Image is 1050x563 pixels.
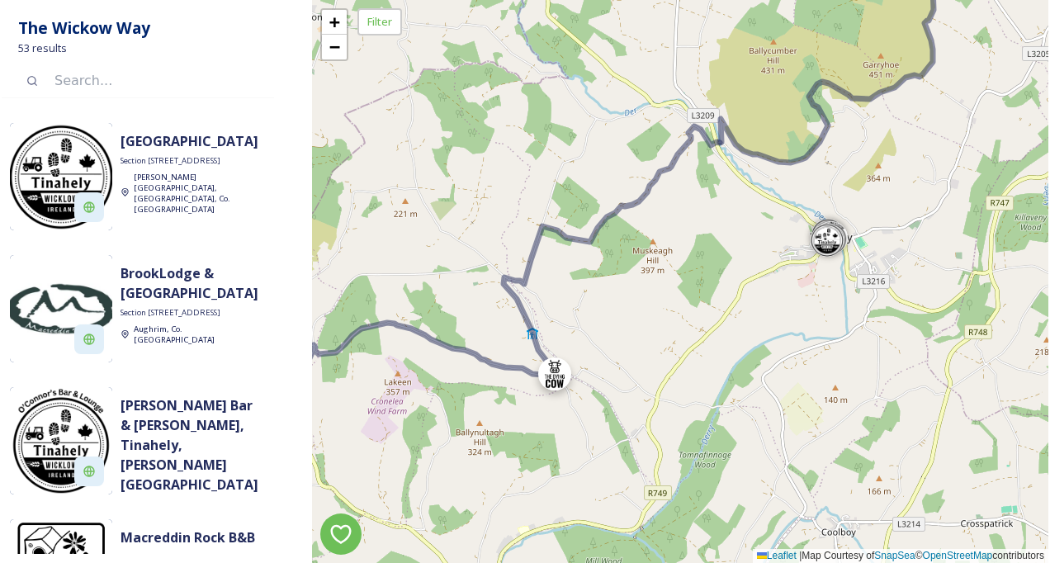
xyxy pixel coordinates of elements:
[329,36,340,57] span: −
[121,307,220,319] span: Section [STREET_ADDRESS]
[753,549,1048,563] div: Map Courtesy of © contributors
[134,172,230,214] span: [PERSON_NAME][GEOGRAPHIC_DATA], [GEOGRAPHIC_DATA], Co. [GEOGRAPHIC_DATA]
[322,35,347,59] a: Zoom out
[121,132,258,150] strong: [GEOGRAPHIC_DATA]
[121,264,258,302] strong: BrookLodge & [GEOGRAPHIC_DATA]
[10,387,112,494] img: O%E2%80%99Connor%E2%80%99s%20Bar%20%26%20Lounge%20%281%29.jpg
[134,324,215,345] span: Aughrim, Co. [GEOGRAPHIC_DATA]
[134,323,258,344] a: Aughrim, Co. [GEOGRAPHIC_DATA]
[134,171,258,213] a: [PERSON_NAME][GEOGRAPHIC_DATA], [GEOGRAPHIC_DATA], Co. [GEOGRAPHIC_DATA]
[121,155,220,167] span: Section [STREET_ADDRESS]
[46,63,258,99] input: Search...
[18,17,150,39] strong: The Wickow Way
[799,550,802,561] span: |
[357,8,402,35] div: Filter
[757,550,797,561] a: Leaflet
[329,12,340,32] span: +
[874,550,915,561] a: SnapSea
[10,123,112,230] img: WCT%20STamps%20%5B2021%5D%20v32B%20%28Jan%202021%20FINAL-%20OUTLINED%29-09.jpg
[121,396,258,494] strong: [PERSON_NAME] Bar & [PERSON_NAME], Tinahely, [PERSON_NAME][GEOGRAPHIC_DATA]
[923,550,993,561] a: OpenStreetMap
[121,551,220,563] span: Section [STREET_ADDRESS]
[322,10,347,35] a: Zoom in
[10,255,112,362] img: Macreddin-4x4cm-300x300.jpg
[121,528,255,546] strong: Macreddin Rock B&B
[18,40,67,56] span: 53 results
